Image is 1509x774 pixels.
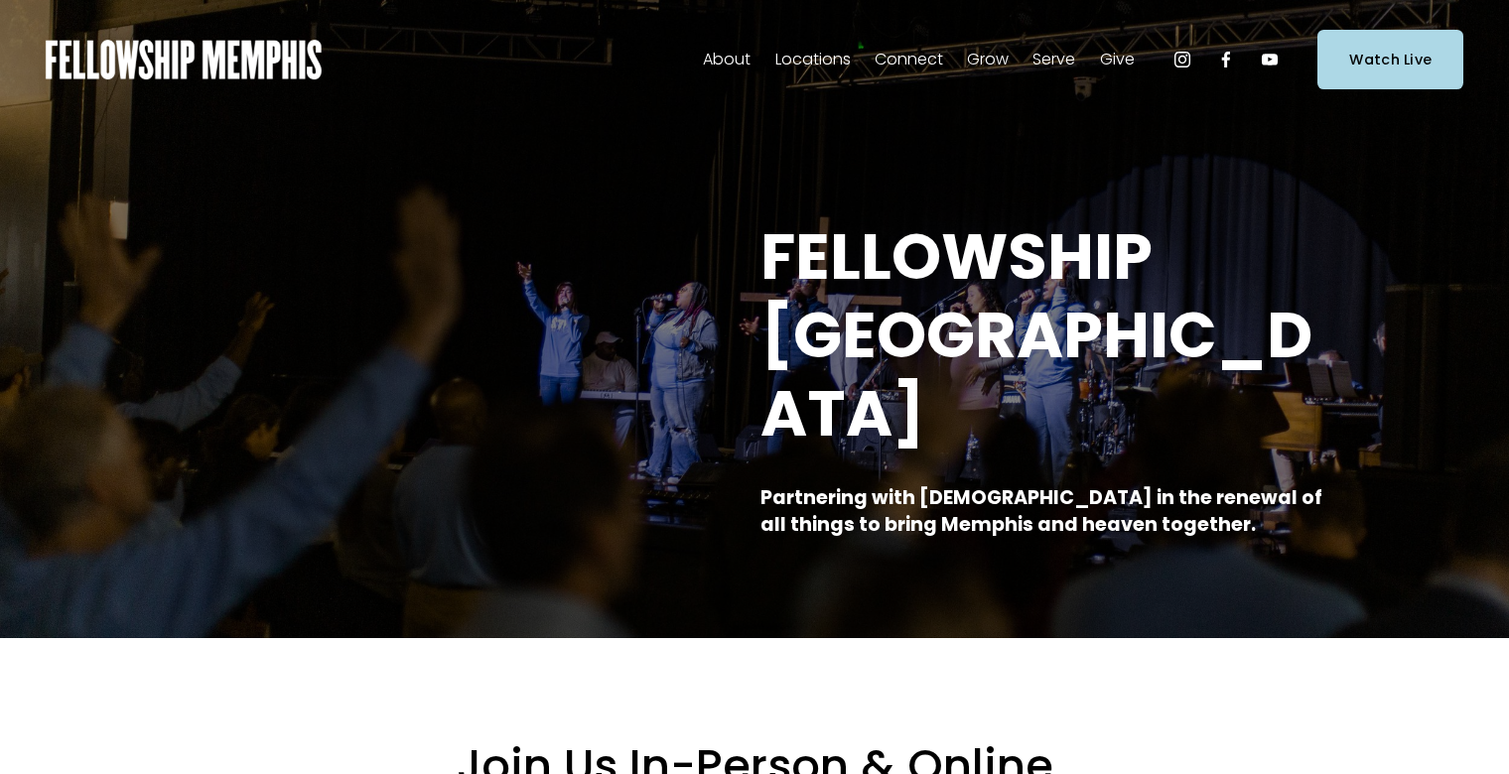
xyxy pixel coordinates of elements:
span: Serve [1032,46,1075,74]
a: folder dropdown [967,44,1009,75]
a: folder dropdown [775,44,851,75]
img: Fellowship Memphis [46,40,323,79]
a: YouTube [1260,50,1280,69]
a: Instagram [1172,50,1192,69]
span: Grow [967,46,1009,74]
a: folder dropdown [1100,44,1135,75]
a: Watch Live [1317,30,1463,88]
span: Give [1100,46,1135,74]
a: folder dropdown [703,44,751,75]
strong: Partnering with [DEMOGRAPHIC_DATA] in the renewal of all things to bring Memphis and heaven toget... [760,484,1326,538]
a: folder dropdown [875,44,943,75]
span: Locations [775,46,851,74]
span: Connect [875,46,943,74]
strong: FELLOWSHIP [GEOGRAPHIC_DATA] [760,212,1312,457]
span: About [703,46,751,74]
a: folder dropdown [1032,44,1075,75]
a: Facebook [1216,50,1236,69]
